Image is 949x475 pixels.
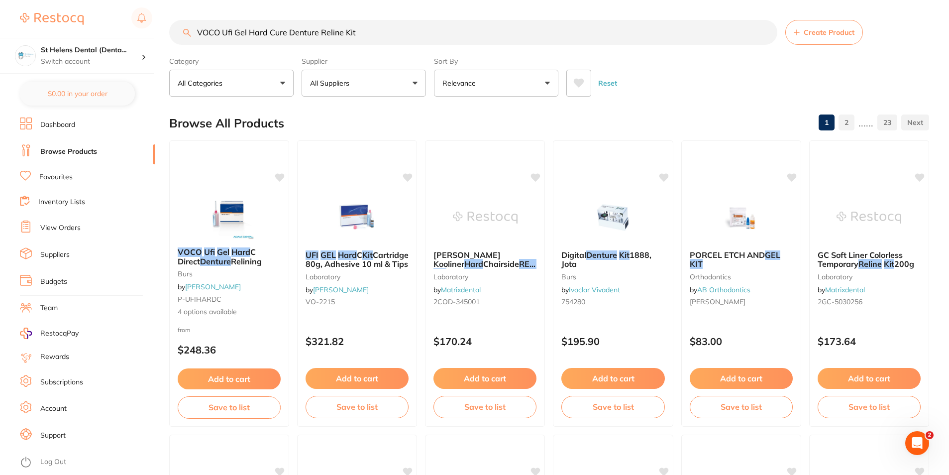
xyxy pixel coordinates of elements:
[690,250,765,260] span: PORCEL ETCH AND
[178,307,281,317] span: 4 options available
[434,57,558,66] label: Sort By
[818,336,921,347] p: $173.64
[38,197,85,207] a: Inventory Lists
[362,250,373,260] em: Kit
[619,250,630,260] em: Kit
[40,457,66,467] a: Log Out
[306,273,409,281] small: laboratory
[785,20,863,45] button: Create Product
[858,259,882,269] em: Reline
[709,193,773,242] img: PORCEL ETCH AND GEL KIT
[169,57,294,66] label: Category
[690,396,793,418] button: Save to list
[433,273,536,281] small: laboratory
[483,259,519,269] span: Chairside
[433,396,536,418] button: Save to list
[306,297,335,306] span: VO-2215
[40,277,67,287] a: Budgets
[302,70,426,97] button: All Suppliers
[442,78,480,88] p: Relevance
[690,368,793,389] button: Add to cart
[20,328,32,339] img: RestocqPay
[561,273,664,281] small: burs
[178,247,256,266] span: C Direct
[690,259,703,269] em: KIT
[690,285,750,294] span: by
[197,190,262,239] img: VOCO Ufi Gel Hard C Direct Denture Relining
[586,250,617,260] em: Denture
[41,45,141,55] h4: St Helens Dental (DentalTown 2)
[561,297,585,306] span: 754280
[40,352,69,362] a: Rewards
[818,273,921,281] small: laboratory
[20,455,152,471] button: Log Out
[306,396,409,418] button: Save to list
[464,259,483,269] em: Hard
[40,404,67,414] a: Account
[185,282,241,291] a: [PERSON_NAME]
[819,113,835,132] a: 1
[40,329,79,339] span: RestocqPay
[178,282,241,291] span: by
[306,250,409,269] span: Cartridge 80g, Adhesive 10 ml & Tips
[40,431,66,441] a: Support
[434,70,558,97] button: Relevance
[569,285,620,294] a: Ivoclar Vivadent
[561,368,664,389] button: Add to cart
[306,336,409,347] p: $321.82
[313,285,369,294] a: [PERSON_NAME]
[884,259,894,269] em: Kit
[595,70,620,97] button: Reset
[926,431,934,439] span: 2
[581,193,645,242] img: Digital Denture Kit 1888, Jota
[519,259,547,269] em: RELINE
[320,250,336,260] em: GEL
[40,120,75,130] a: Dashboard
[231,256,262,266] span: Relining
[561,250,664,269] b: Digital Denture Kit 1888, Jota
[561,285,620,294] span: by
[20,13,84,25] img: Restocq Logo
[178,247,202,257] em: VOCO
[306,250,318,260] em: UFI
[306,285,369,294] span: by
[39,172,73,182] a: Favourites
[178,396,281,418] button: Save to list
[306,368,409,389] button: Add to cart
[20,328,79,339] a: RestocqPay
[20,82,135,106] button: $0.00 in your order
[561,250,586,260] span: Digital
[690,250,793,269] b: PORCEL ETCH AND GEL KIT
[690,336,793,347] p: $83.00
[839,113,854,132] a: 2
[302,57,426,66] label: Supplier
[561,396,664,418] button: Save to list
[178,270,281,278] small: burs
[690,273,793,281] small: orthodontics
[178,295,221,304] span: P-UFIHARDC
[169,117,284,130] h2: Browse All Products
[433,268,446,278] em: KIT
[20,7,84,30] a: Restocq Logo
[338,250,357,260] em: Hard
[40,147,97,157] a: Browse Products
[178,368,281,389] button: Add to cart
[441,285,481,294] a: Matrixdental
[217,247,229,257] em: Gel
[818,396,921,418] button: Save to list
[818,297,862,306] span: 2GC-5030256
[178,344,281,356] p: $248.36
[41,57,141,67] p: Switch account
[40,377,83,387] a: Subscriptions
[178,326,191,334] span: from
[765,250,780,260] em: GEL
[818,250,903,269] span: GC Soft Liner Colorless Temporary
[837,193,901,242] img: GC Soft Liner Colorless Temporary Reline Kit 200g
[306,250,409,269] b: UFI GEL Hard C Kit Cartridge 80g, Adhesive 10 ml & Tips
[804,28,854,36] span: Create Product
[169,70,294,97] button: All Categories
[894,259,914,269] span: 200g
[433,297,480,306] span: 2COD-345001
[433,268,517,287] span: (80g powder/55ml liquid)
[453,193,518,242] img: GC Coe Kooliner Hard Chairside RELINE KIT (80g powder/55ml liquid)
